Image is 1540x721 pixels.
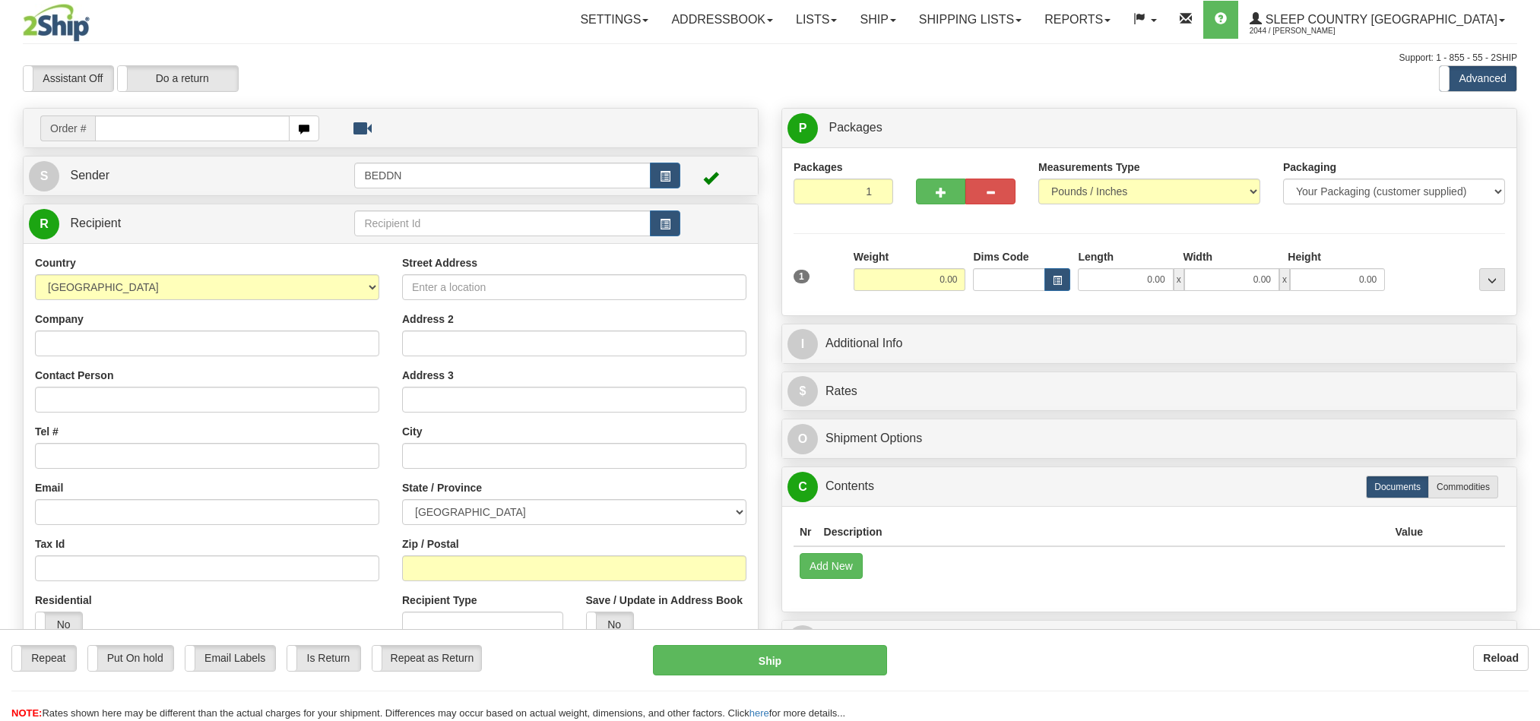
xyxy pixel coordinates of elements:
[29,161,59,191] span: S
[29,160,354,191] a: S Sender
[818,518,1389,546] th: Description
[1238,1,1516,39] a: Sleep Country [GEOGRAPHIC_DATA] 2044 / [PERSON_NAME]
[973,249,1028,264] label: Dims Code
[848,1,907,39] a: Ship
[402,311,454,327] label: Address 2
[1174,268,1184,291] span: x
[794,518,818,546] th: Nr
[1288,249,1321,264] label: Height
[587,612,633,637] label: No
[372,646,481,671] label: Repeat as Return
[402,536,459,552] label: Zip / Postal
[354,210,650,236] input: Recipient Id
[794,270,810,283] span: 1
[29,209,59,239] span: R
[787,472,818,502] span: C
[35,311,84,327] label: Company
[35,255,76,270] label: Country
[1366,476,1429,498] label: Documents
[1279,268,1290,291] span: x
[787,113,818,144] span: P
[787,471,1511,502] a: CContents
[1183,249,1212,264] label: Width
[287,646,360,671] label: Is Return
[354,163,650,188] input: Sender Id
[29,208,318,239] a: R Recipient
[1440,66,1516,91] label: Advanced
[749,707,769,719] a: here
[787,376,818,406] span: $
[800,553,863,579] button: Add New
[1033,1,1122,39] a: Reports
[586,593,743,608] label: Save / Update in Address Book
[787,329,818,359] span: I
[23,52,1517,65] div: Support: 1 - 855 - 55 - 2SHIP
[70,169,109,182] span: Sender
[402,480,482,495] label: State / Province
[854,249,889,264] label: Weight
[118,66,238,91] label: Do a return
[24,66,113,91] label: Assistant Off
[787,376,1511,407] a: $Rates
[787,328,1511,359] a: IAdditional Info
[1389,518,1429,546] th: Value
[784,1,848,39] a: Lists
[653,645,887,675] button: Ship
[1505,283,1538,438] iframe: chat widget
[787,625,818,656] span: R
[787,423,1511,454] a: OShipment Options
[402,255,477,270] label: Street Address
[794,160,843,175] label: Packages
[829,121,882,134] span: Packages
[1483,652,1519,664] b: Reload
[35,536,65,552] label: Tax Id
[35,424,59,439] label: Tel #
[11,707,42,719] span: NOTE:
[70,217,121,229] span: Recipient
[908,1,1033,39] a: Shipping lists
[1038,160,1140,175] label: Measurements Type
[36,612,82,637] label: No
[23,4,90,42] img: logo2044.jpg
[402,593,477,608] label: Recipient Type
[88,646,173,671] label: Put On hold
[569,1,660,39] a: Settings
[787,625,1511,656] a: RReturn Shipment
[35,593,92,608] label: Residential
[787,424,818,454] span: O
[660,1,784,39] a: Addressbook
[402,274,746,300] input: Enter a location
[1078,249,1114,264] label: Length
[40,115,95,141] span: Order #
[1473,645,1529,671] button: Reload
[402,368,454,383] label: Address 3
[12,646,76,671] label: Repeat
[35,368,113,383] label: Contact Person
[185,646,276,671] label: Email Labels
[1283,160,1336,175] label: Packaging
[787,112,1511,144] a: P Packages
[1479,268,1505,291] div: ...
[1250,24,1364,39] span: 2044 / [PERSON_NAME]
[402,424,422,439] label: City
[1262,13,1497,26] span: Sleep Country [GEOGRAPHIC_DATA]
[35,480,63,495] label: Email
[1428,476,1498,498] label: Commodities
